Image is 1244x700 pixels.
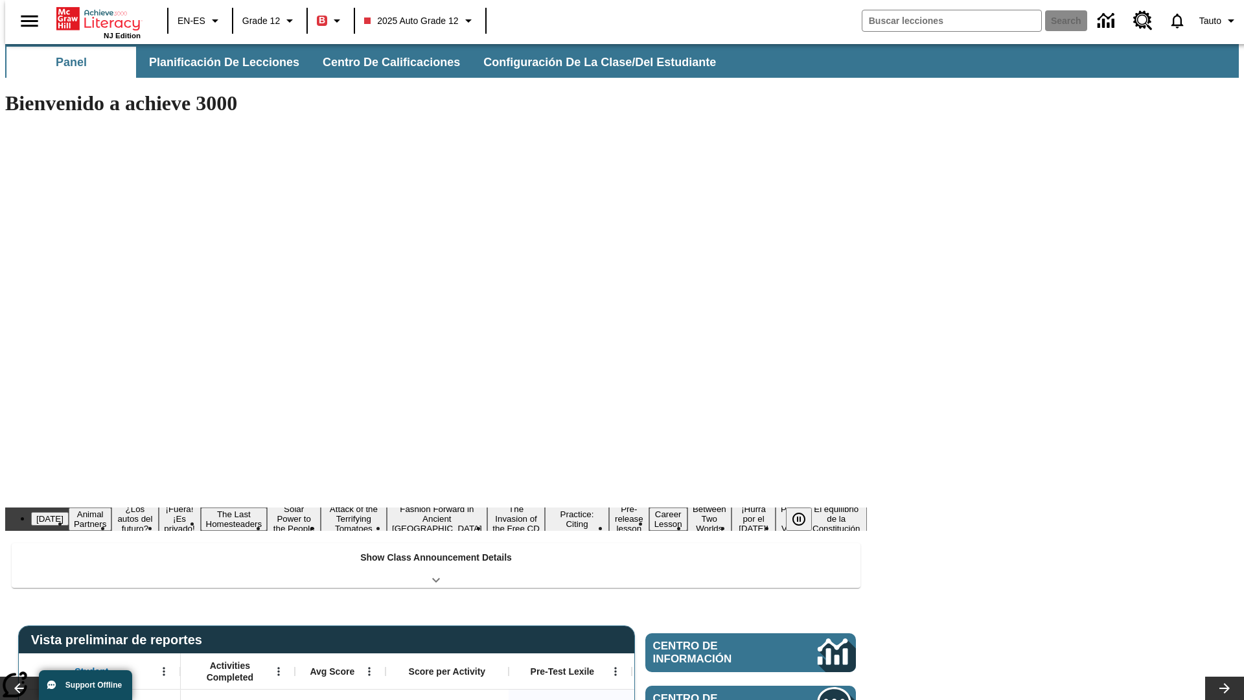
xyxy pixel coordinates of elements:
[139,47,310,78] button: Planificación de lecciones
[487,502,545,535] button: Slide 9 The Invasion of the Free CD
[786,507,825,531] div: Pausar
[187,660,273,683] span: Activities Completed
[545,498,609,541] button: Slide 10 Mixed Practice: Citing Evidence
[653,640,774,666] span: Centro de información
[1160,4,1194,38] a: Notificaciones
[1125,3,1160,38] a: Centro de recursos, Se abrirá en una pestaña nueva.
[178,14,205,28] span: EN-ES
[31,633,209,647] span: Vista preliminar de reportes
[31,512,69,526] button: Slide 1 Día del Trabajo
[65,681,122,690] span: Support Offline
[609,502,649,535] button: Slide 11 Pre-release lesson
[39,670,132,700] button: Support Offline
[473,47,726,78] button: Configuración de la clase/del estudiante
[1194,9,1244,32] button: Perfil/Configuración
[69,507,111,531] button: Slide 2 Animal Partners
[1205,677,1244,700] button: Carrusel de lecciones, seguir
[645,633,856,672] a: Centro de información
[5,44,1239,78] div: Subbarra de navegación
[387,502,487,535] button: Slide 8 Fashion Forward in Ancient Rome
[154,662,174,681] button: Abrir menú
[201,507,268,531] button: Slide 5 The Last Homesteaders
[776,502,805,535] button: Slide 15 Point of View
[312,47,470,78] button: Centro de calificaciones
[104,32,141,40] span: NJ Edition
[267,502,321,535] button: Slide 6 Solar Power to the People
[321,502,386,535] button: Slide 7 Attack of the Terrifying Tomatoes
[269,662,288,681] button: Abrir menú
[111,502,158,535] button: Slide 3 ¿Los autos del futuro?
[359,9,481,32] button: Class: 2025 Auto Grade 12, Selecciona una clase
[649,507,687,531] button: Slide 12 Career Lesson
[862,10,1041,31] input: search field
[687,502,731,535] button: Slide 13 Between Two Worlds
[5,47,728,78] div: Subbarra de navegación
[319,12,325,29] span: B
[312,9,350,32] button: Boost El color de la clase es rojo. Cambiar el color de la clase.
[310,666,354,677] span: Avg Score
[237,9,303,32] button: Grado: Grade 12, Elige un grado
[360,662,379,681] button: Abrir menú
[606,662,625,681] button: Abrir menú
[172,9,228,32] button: Language: EN-ES, Selecciona un idioma
[56,5,141,40] div: Portada
[1199,14,1221,28] span: Tauto
[360,551,512,565] p: Show Class Announcement Details
[10,2,49,40] button: Abrir el menú lateral
[364,14,458,28] span: 2025 Auto Grade 12
[531,666,595,677] span: Pre-Test Lexile
[805,502,867,535] button: Slide 16 El equilibrio de la Constitución
[409,666,486,677] span: Score per Activity
[1090,3,1125,39] a: Centro de información
[56,6,141,32] a: Portada
[5,91,867,115] h1: Bienvenido a achieve 3000
[6,47,136,78] button: Panel
[731,502,776,535] button: Slide 14 ¡Hurra por el Día de la Constitución!
[75,666,108,677] span: Student
[12,543,860,588] div: Show Class Announcement Details
[786,507,812,531] button: Pausar
[242,14,280,28] span: Grade 12
[159,502,201,535] button: Slide 4 ¡Fuera! ¡Es privado!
